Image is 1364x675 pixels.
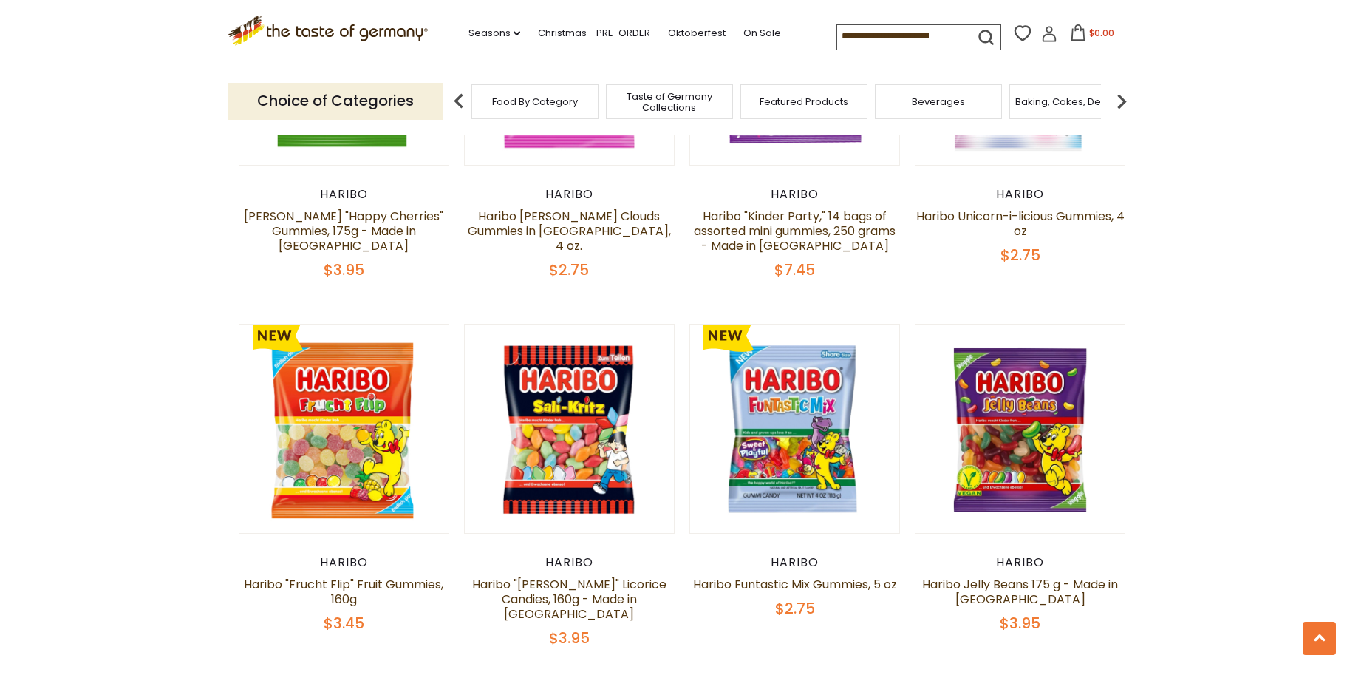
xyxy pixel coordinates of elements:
[1015,96,1130,107] a: Baking, Cakes, Desserts
[492,96,578,107] a: Food By Category
[468,208,671,254] a: Haribo [PERSON_NAME] Clouds Gummies in [GEOGRAPHIC_DATA], 4 oz.
[228,83,443,119] p: Choice of Categories
[922,576,1118,608] a: Haribo Jelly Beans 175 g - Made in [GEOGRAPHIC_DATA]
[464,555,675,570] div: Haribo
[743,25,781,41] a: On Sale
[693,576,897,593] a: Haribo Funtastic Mix Gummies, 5 oz
[915,187,1125,202] div: Haribo
[239,325,449,534] img: Haribo
[444,87,474,116] img: previous arrow
[775,598,815,619] span: $2.75
[1000,613,1040,634] span: $3.95
[915,325,1125,534] img: Haribo
[464,187,675,202] div: Haribo
[689,555,900,570] div: Haribo
[549,260,589,280] span: $2.75
[915,555,1125,570] div: Haribo
[610,91,729,113] a: Taste of Germany Collections
[689,187,900,202] div: Haribo
[472,576,666,623] a: Haribo "[PERSON_NAME]" Licorice Candies, 160g - Made in [GEOGRAPHIC_DATA]
[668,25,726,41] a: Oktoberfest
[324,613,364,634] span: $3.45
[774,260,815,280] span: $7.45
[549,628,590,648] span: $3.95
[916,208,1125,240] a: Haribo Unicorn-i-licious Gummies, 4 oz
[538,25,650,41] a: Christmas - PRE-ORDER
[244,576,443,608] a: Haribo "Frucht Flip" Fruit Gummies, 160g
[465,325,674,534] img: Haribo
[760,96,848,107] a: Featured Products
[1089,27,1114,39] span: $0.00
[1107,87,1136,116] img: next arrow
[244,208,443,254] a: [PERSON_NAME] "Happy Cherries" Gummies, 175g - Made in [GEOGRAPHIC_DATA]
[690,325,899,534] img: Haribo
[239,555,449,570] div: Haribo
[324,260,364,280] span: $3.95
[239,187,449,202] div: Haribo
[1000,245,1040,265] span: $2.75
[694,208,896,254] a: Haribo "Kinder Party," 14 bags of assorted mini gummies, 250 grams - Made in [GEOGRAPHIC_DATA]
[912,96,965,107] a: Beverages
[1060,24,1123,47] button: $0.00
[468,25,520,41] a: Seasons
